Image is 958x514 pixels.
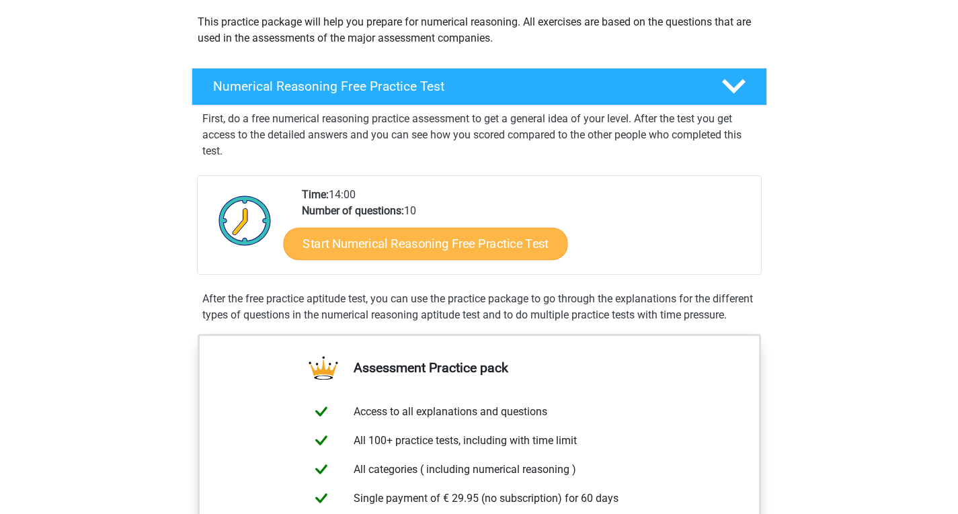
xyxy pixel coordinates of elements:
h4: Numerical Reasoning Free Practice Test [213,79,700,94]
b: Number of questions: [302,204,404,217]
img: Clock [211,187,279,254]
a: Start Numerical Reasoning Free Practice Test [283,227,567,259]
div: 14:00 10 [292,187,760,274]
a: Numerical Reasoning Free Practice Test [186,68,772,105]
div: After the free practice aptitude test, you can use the practice package to go through the explana... [197,291,762,323]
b: Time: [302,188,329,201]
p: First, do a free numerical reasoning practice assessment to get a general idea of your level. Aft... [202,111,756,159]
p: This practice package will help you prepare for numerical reasoning. All exercises are based on t... [198,14,761,46]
